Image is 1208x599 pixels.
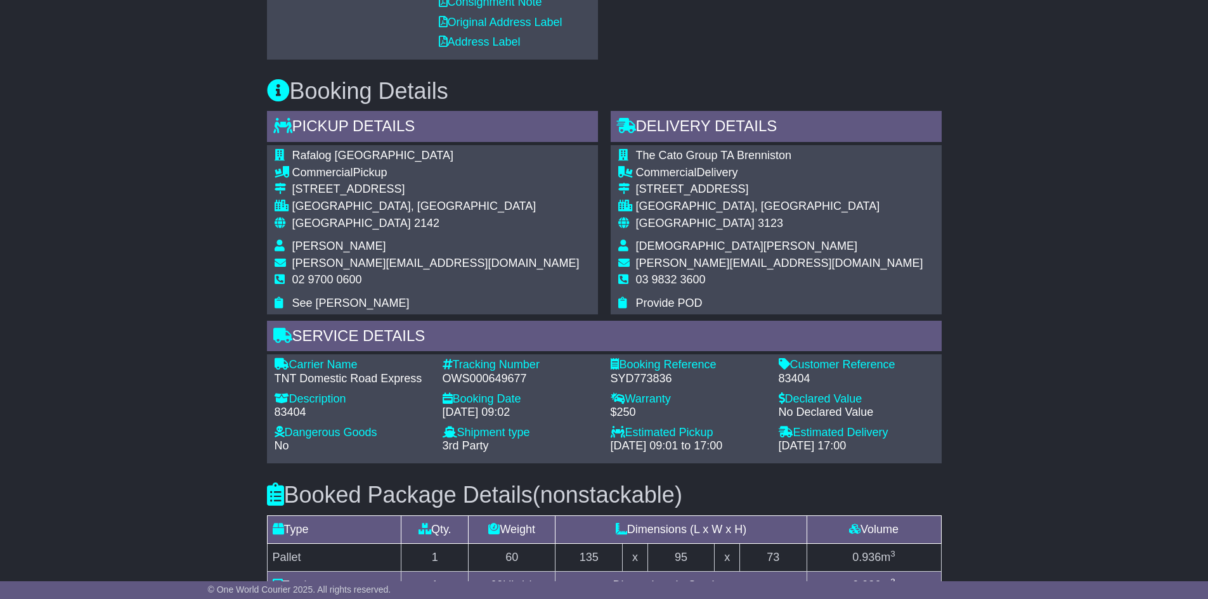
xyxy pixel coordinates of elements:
span: © One World Courier 2025. All rights reserved. [208,584,391,595]
span: 60 [490,579,503,591]
span: 03 9832 3600 [636,273,706,286]
div: Delivery [636,166,923,180]
div: $250 [611,406,766,420]
div: Pickup [292,166,580,180]
span: 0.936 [852,551,881,564]
div: Estimated Delivery [779,426,934,440]
div: Description [275,392,430,406]
span: [GEOGRAPHIC_DATA] [292,217,411,229]
span: 3rd Party [443,439,489,452]
div: Carrier Name [275,358,430,372]
td: 95 [647,543,715,571]
td: x [623,543,647,571]
td: Weight [469,515,555,543]
h3: Booked Package Details [267,482,942,508]
div: 83404 [275,406,430,420]
td: 135 [555,543,623,571]
td: m [807,571,941,599]
sup: 3 [890,549,895,558]
div: Customer Reference [779,358,934,372]
div: Shipment type [443,426,598,440]
span: 2142 [414,217,439,229]
td: Dimensions in Centimetres [555,571,807,599]
div: [DATE] 09:02 [443,406,598,420]
span: (nonstackable) [533,482,682,508]
div: Estimated Pickup [611,426,766,440]
td: Type [267,515,401,543]
span: Commercial [636,166,697,179]
a: Address Label [439,35,521,48]
span: [PERSON_NAME][EMAIL_ADDRESS][DOMAIN_NAME] [292,257,580,269]
span: [PERSON_NAME] [292,240,386,252]
div: No Declared Value [779,406,934,420]
div: [DATE] 17:00 [779,439,934,453]
div: [STREET_ADDRESS] [636,183,923,196]
td: 73 [739,543,807,571]
td: Qty. [401,515,469,543]
div: Dangerous Goods [275,426,430,440]
div: TNT Domestic Road Express [275,372,430,386]
div: Booking Reference [611,358,766,372]
span: 3123 [758,217,783,229]
td: Total [267,571,401,599]
span: [GEOGRAPHIC_DATA] [636,217,755,229]
div: Booking Date [443,392,598,406]
span: 02 9700 0600 [292,273,362,286]
sup: 3 [890,577,895,586]
span: Rafalog [GEOGRAPHIC_DATA] [292,149,453,162]
td: 1 [401,571,469,599]
span: [DEMOGRAPHIC_DATA][PERSON_NAME] [636,240,857,252]
a: Original Address Label [439,16,562,29]
td: 1 [401,543,469,571]
span: [PERSON_NAME][EMAIL_ADDRESS][DOMAIN_NAME] [636,257,923,269]
div: SYD773836 [611,372,766,386]
div: Delivery Details [611,111,942,145]
td: kilo(s) [469,571,555,599]
h3: Booking Details [267,79,942,104]
td: 60 [469,543,555,571]
div: [GEOGRAPHIC_DATA], [GEOGRAPHIC_DATA] [292,200,580,214]
span: No [275,439,289,452]
td: x [715,543,739,571]
span: 0.936 [852,579,881,591]
div: [DATE] 09:01 to 17:00 [611,439,766,453]
span: Commercial [292,166,353,179]
div: OWS000649677 [443,372,598,386]
div: Tracking Number [443,358,598,372]
td: Volume [807,515,941,543]
td: m [807,543,941,571]
td: Pallet [267,543,401,571]
div: Pickup Details [267,111,598,145]
div: [GEOGRAPHIC_DATA], [GEOGRAPHIC_DATA] [636,200,923,214]
span: The Cato Group TA Brenniston [636,149,791,162]
div: [STREET_ADDRESS] [292,183,580,196]
div: Declared Value [779,392,934,406]
td: Dimensions (L x W x H) [555,515,807,543]
div: Warranty [611,392,766,406]
div: Service Details [267,321,942,355]
span: See [PERSON_NAME] [292,297,410,309]
div: 83404 [779,372,934,386]
span: Provide POD [636,297,703,309]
